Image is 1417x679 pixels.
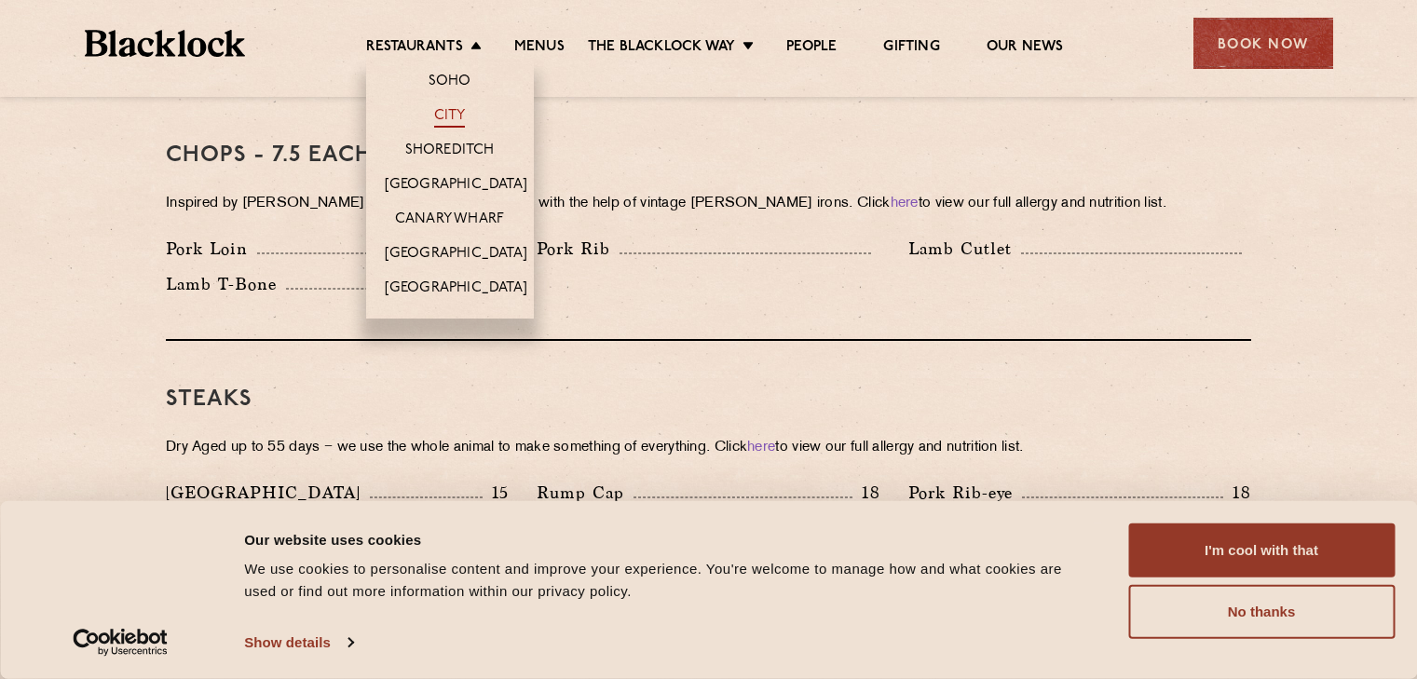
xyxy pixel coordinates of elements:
a: Restaurants [366,38,463,59]
h3: Steaks [166,387,1251,412]
a: City [434,107,466,128]
a: Menus [514,38,565,59]
a: [GEOGRAPHIC_DATA] [385,176,527,197]
a: The Blacklock Way [588,38,735,59]
a: here [891,197,919,210]
a: Soho [429,73,471,93]
a: Shoreditch [405,142,495,162]
div: We use cookies to personalise content and improve your experience. You're welcome to manage how a... [244,558,1086,603]
p: Pork Rib-eye [908,480,1022,506]
p: Rump Cap [537,480,634,506]
img: BL_Textured_Logo-footer-cropped.svg [85,30,246,57]
a: Canary Wharf [395,210,504,231]
p: Lamb T-Bone [166,271,286,297]
p: Dry Aged up to 55 days − we use the whole animal to make something of everything. Click to view o... [166,435,1251,461]
a: Usercentrics Cookiebot - opens in a new window [39,629,202,657]
p: 15 [483,481,510,505]
div: Our website uses cookies [244,528,1086,550]
p: 18 [852,481,880,505]
p: 18 [1223,481,1251,505]
p: Pork Loin [166,236,257,262]
a: Show details [244,629,352,657]
button: No thanks [1128,585,1395,639]
a: [GEOGRAPHIC_DATA] [385,279,527,300]
a: [GEOGRAPHIC_DATA] [385,245,527,265]
p: [GEOGRAPHIC_DATA] [166,480,370,506]
a: People [786,38,837,59]
button: I'm cool with that [1128,523,1395,577]
div: Book Now [1193,18,1333,69]
p: Lamb Cutlet [908,236,1021,262]
a: Gifting [883,38,939,59]
p: Inspired by [PERSON_NAME] and grilled blushing pink - with the help of vintage [PERSON_NAME] iron... [166,191,1251,217]
a: here [747,441,775,455]
a: Our News [987,38,1064,59]
h3: Chops - 7.5 each [166,143,1251,168]
p: Pork Rib [537,236,620,262]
